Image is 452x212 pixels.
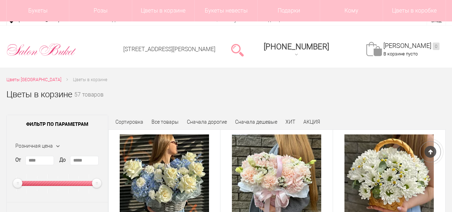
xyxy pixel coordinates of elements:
label: До [59,156,66,164]
span: В корзине пусто [383,51,418,56]
span: Сортировка [115,119,143,125]
a: Сначала дорогие [187,119,227,125]
span: Цветы в корзине [73,77,107,82]
label: От [15,156,21,164]
a: Цветы [GEOGRAPHIC_DATA] [6,76,61,84]
a: Сначала дешевые [235,119,277,125]
a: [PHONE_NUMBER] [259,40,333,60]
a: [STREET_ADDRESS][PERSON_NAME] [123,46,215,53]
a: [PERSON_NAME] [383,42,439,50]
span: Розничная цена [15,143,53,149]
a: ХИТ [285,119,295,125]
ins: 0 [433,43,439,50]
img: Цветы Нижний Новгород [6,42,76,58]
span: Фильтр по параметрам [7,115,108,133]
small: 57 товаров [74,92,104,109]
a: Все товары [152,119,179,125]
h1: Цветы в корзине [6,88,72,101]
div: [PHONE_NUMBER] [264,42,329,51]
span: Цветы [GEOGRAPHIC_DATA] [6,77,61,82]
a: АКЦИЯ [303,119,320,125]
